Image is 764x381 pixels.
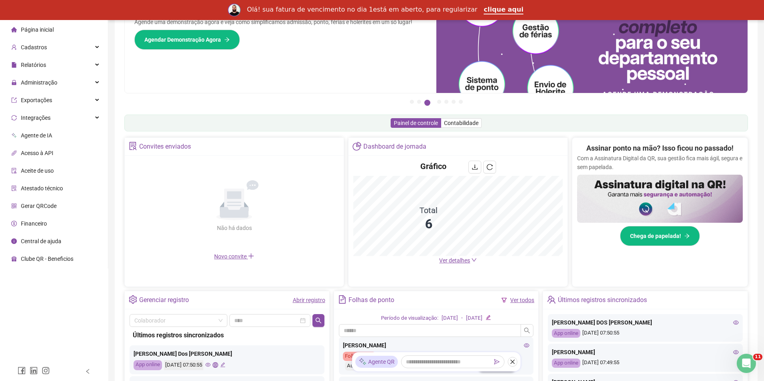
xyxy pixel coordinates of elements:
[753,354,762,360] span: 11
[21,256,73,262] span: Clube QR - Beneficios
[220,362,225,367] span: edit
[11,97,17,103] span: export
[459,100,463,104] button: 7
[363,140,426,153] div: Dashboard de jornada
[21,238,61,244] span: Central de ajuda
[437,100,441,104] button: 4
[11,115,17,121] span: sync
[11,256,17,262] span: gift
[21,185,63,192] span: Atestado técnico
[484,6,523,14] a: clique aqui
[486,164,493,170] span: reload
[733,320,739,325] span: eye
[586,143,734,154] h2: Assinar ponto na mão? Isso ficou no passado!
[466,314,482,323] div: [DATE]
[247,6,478,14] div: Olá! sua fatura de vencimento no dia 1está em aberto, para regularizar
[11,185,17,191] span: solution
[133,330,321,340] div: Últimos registros sincronizados
[472,164,478,170] span: download
[11,168,17,173] span: audit
[18,367,26,375] span: facebook
[349,293,394,307] div: Folhas de ponto
[355,356,398,368] div: Agente QR
[134,30,240,50] button: Agendar Demonstração Agora
[228,4,241,16] img: Profile image for Rodolfo
[134,360,162,370] div: App online
[21,44,47,50] span: Cadastros
[21,220,47,227] span: Financeiro
[214,253,254,260] span: Novo convite
[417,100,421,104] button: 2
[134,18,427,26] p: Agende uma demonstração agora e veja como simplificamos admissão, ponto, férias e holerites em um...
[338,295,347,304] span: file-text
[248,253,254,259] span: plus
[129,295,137,304] span: setting
[552,318,739,327] div: [PERSON_NAME] DOS [PERSON_NAME]
[552,359,580,368] div: App online
[11,62,17,68] span: file
[359,358,367,366] img: sparkle-icon.fc2bf0ac1784a2077858766a79e2daf3.svg
[139,293,189,307] div: Gerenciar registro
[444,100,448,104] button: 5
[394,120,438,126] span: Painel de controle
[164,360,203,370] div: [DATE] 07:50:55
[381,314,438,323] div: Período de visualização:
[11,80,17,85] span: lock
[486,315,491,320] span: edit
[21,167,54,174] span: Aceite de uso
[205,362,211,367] span: eye
[144,35,221,44] span: Agendar Demonstração Agora
[224,37,230,42] span: arrow-right
[420,161,446,172] h4: Gráfico
[213,362,218,367] span: global
[11,44,17,50] span: user-add
[737,354,756,373] iframe: Intercom live chat
[501,297,507,303] span: filter
[11,203,17,209] span: qrcode
[524,327,530,334] span: search
[558,293,647,307] div: Últimos registros sincronizados
[139,140,191,153] div: Convites enviados
[510,297,534,303] a: Ver todos
[21,26,54,33] span: Página inicial
[410,100,414,104] button: 1
[552,329,580,338] div: App online
[684,233,690,239] span: arrow-right
[510,359,515,365] span: close
[577,175,743,223] img: banner%2F02c71560-61a6-44d4-94b9-c8ab97240462.png
[197,224,271,232] div: Não há dados
[129,142,137,150] span: solution
[353,142,361,150] span: pie-chart
[552,329,739,338] div: [DATE] 07:50:55
[439,257,477,264] a: Ver detalhes down
[21,203,57,209] span: Gerar QRCode
[620,226,700,246] button: Chega de papelada!
[134,349,320,358] div: [PERSON_NAME] Dos [PERSON_NAME]
[293,297,325,303] a: Abrir registro
[21,150,53,156] span: Acesso à API
[315,317,322,324] span: search
[524,343,529,348] span: eye
[345,361,475,371] div: Auto Studio Car Service Serviços Automotivos EIRELI
[552,359,739,368] div: [DATE] 07:49:55
[343,341,530,350] div: [PERSON_NAME]
[11,27,17,32] span: home
[547,295,555,304] span: team
[11,221,17,226] span: dollar
[461,314,463,323] div: -
[424,100,430,106] button: 3
[471,257,477,263] span: down
[11,238,17,244] span: info-circle
[343,352,376,361] div: Folha aberta
[733,349,739,355] span: eye
[42,367,50,375] span: instagram
[630,232,681,240] span: Chega de papelada!
[577,154,743,171] p: Com a Assinatura Digital da QR, sua gestão fica mais ágil, segura e sem papelada.
[444,120,478,126] span: Contabilidade
[21,132,52,139] span: Agente de IA
[85,369,91,374] span: left
[552,348,739,357] div: [PERSON_NAME]
[21,62,46,68] span: Relatórios
[21,115,51,121] span: Integrações
[494,359,500,365] span: send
